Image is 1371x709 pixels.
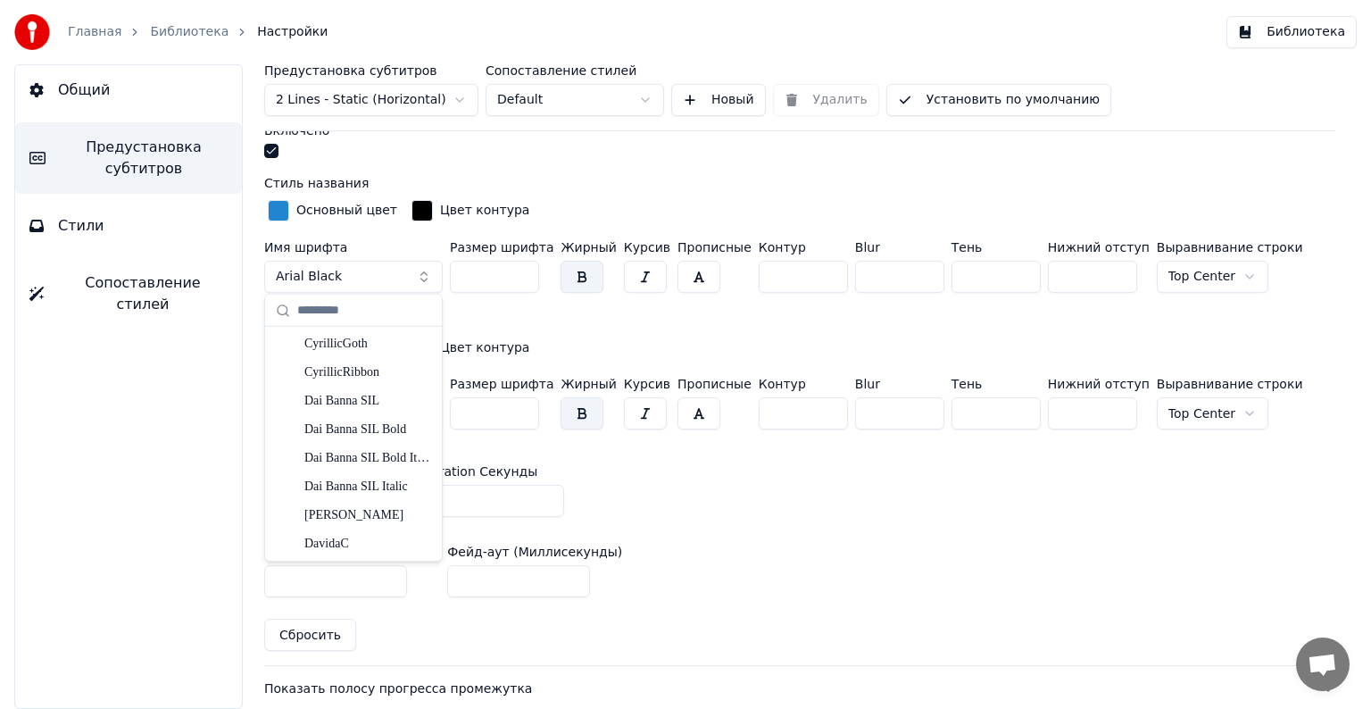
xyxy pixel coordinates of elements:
[1226,16,1357,48] button: Библиотека
[1048,241,1150,254] label: Нижний отступ
[951,241,1041,254] label: Тень
[561,378,616,390] label: Жирный
[264,124,329,137] label: Включено
[1048,378,1150,390] label: Нижний отступ
[304,506,431,524] div: [PERSON_NAME]
[1157,378,1303,390] label: Выравнивание строки
[450,241,553,254] label: Размер шрифта
[421,465,537,478] label: Duration Секунды
[304,392,431,410] div: Dai Banna SIL
[58,215,104,237] span: Стили
[759,241,848,254] label: Контур
[15,65,242,115] button: Общий
[671,84,766,116] button: Новый
[15,258,242,329] button: Сопоставление стилей
[855,378,944,390] label: Blur
[951,378,1041,390] label: Тень
[1296,638,1350,691] a: Открытый чат
[264,680,1307,698] div: Показать полосу прогресса промежутка
[450,378,553,390] label: Размер шрифта
[68,23,121,41] a: Главная
[1157,241,1303,254] label: Выравнивание строки
[264,619,356,651] button: Сбросить
[257,23,328,41] span: Настройки
[886,84,1111,116] button: Установить по умолчанию
[296,202,397,220] div: Основный цвет
[855,241,944,254] label: Blur
[677,241,752,254] label: Прописные
[264,241,443,254] label: Имя шрифта
[264,64,478,77] label: Предустановка субтитров
[264,196,401,225] button: Основный цвет
[624,378,670,390] label: Курсив
[150,23,228,41] a: Библиотека
[60,137,228,179] span: Предустановка субтитров
[304,535,431,553] div: DavidaC
[15,201,242,251] button: Стили
[447,546,622,558] label: Фейд-аут (Миллисекунды)
[264,177,369,189] label: Стиль названия
[304,363,431,381] div: CyrillicRibbon
[408,334,533,363] button: Цвет контура
[677,378,752,390] label: Прописные
[440,339,529,357] div: Цвет контура
[14,14,50,50] img: youka
[486,64,664,77] label: Сопоставление стилей
[58,79,110,101] span: Общий
[304,478,431,496] div: Dai Banna SIL Italic
[759,378,848,390] label: Контур
[15,122,242,194] button: Предустановка субтитров
[68,23,328,41] nav: breadcrumb
[304,421,431,438] div: Dai Banna SIL Bold
[408,196,533,225] button: Цвет контура
[304,449,431,467] div: Dai Banna SIL Bold Italic
[624,241,670,254] label: Курсив
[276,268,342,286] span: Arial Black
[561,241,616,254] label: Жирный
[58,272,228,315] span: Сопоставление стилей
[304,335,431,353] div: CyrillicGoth
[440,202,529,220] div: Цвет контура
